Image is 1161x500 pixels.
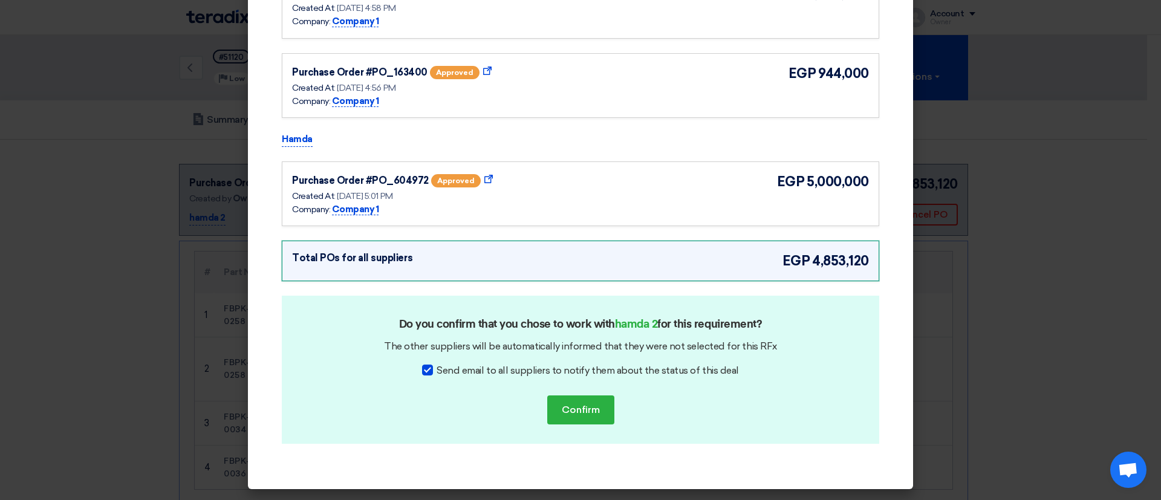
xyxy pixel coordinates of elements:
div: Purchase Order #PO_163400 [292,65,428,80]
span: egp [782,251,810,271]
span: approved [431,174,481,187]
span: egp [777,172,805,192]
span: approved [430,66,480,79]
h2: Do you confirm that you chose to work with for this requirement? [307,316,854,333]
span: 5,000,000 [807,172,869,192]
div: Total POs for all suppliers [292,251,412,265]
span: Company 1 [332,16,379,27]
strong: hamda 2 [615,319,658,330]
div: The other suppliers will be automatically informed that they were not selected for this RFx [301,339,860,354]
button: Confirm [547,395,614,424]
span: Created At: [292,83,336,93]
span: Company 1 [332,96,379,107]
span: [DATE] 4:58 PM [337,3,395,13]
span: Company 1 [332,204,379,215]
span: Created At: [292,191,336,201]
span: Send email to all suppliers to notify them about the status of this deal [437,363,738,378]
p: Hamda [282,132,313,147]
div: Open chat [1110,452,1146,488]
div: Purchase Order #PO_604972 [292,174,429,188]
span: Company: [292,204,330,215]
span: Company: [292,96,330,106]
span: Created At: [292,3,336,13]
span: [DATE] 4:56 PM [337,83,395,93]
span: [DATE] 5:01 PM [337,191,392,201]
span: egp [789,63,816,83]
span: Company: [292,16,330,27]
span: 4,853,120 [812,251,869,271]
span: 944,000 [818,63,869,83]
